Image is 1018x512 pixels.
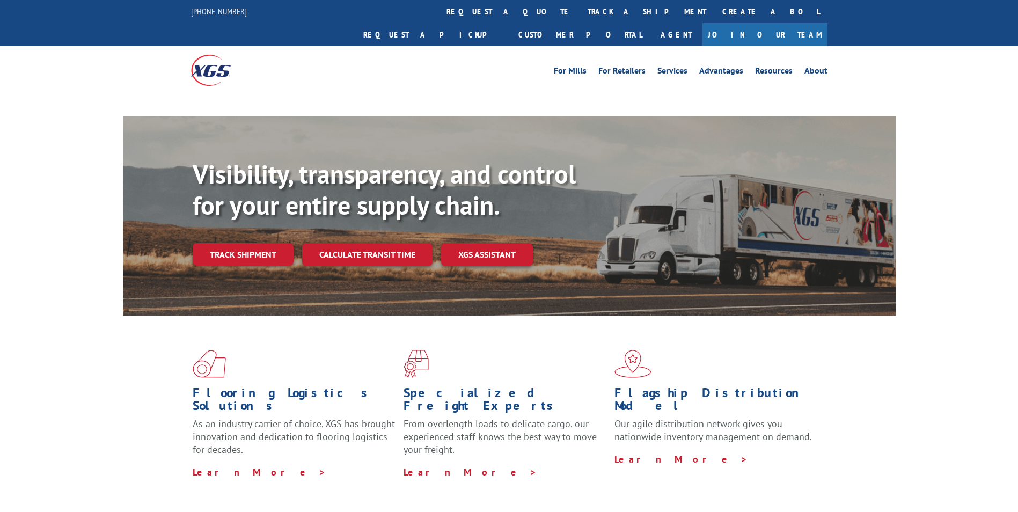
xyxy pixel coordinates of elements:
img: xgs-icon-focused-on-flooring-red [404,350,429,378]
a: Calculate transit time [302,243,433,266]
a: Services [657,67,687,78]
a: Track shipment [193,243,294,266]
span: As an industry carrier of choice, XGS has brought innovation and dedication to flooring logistics... [193,418,395,456]
p: From overlength loads to delicate cargo, our experienced staff knows the best way to move your fr... [404,418,606,465]
img: xgs-icon-flagship-distribution-model-red [614,350,651,378]
a: Advantages [699,67,743,78]
a: Customer Portal [510,23,650,46]
a: Learn More > [193,466,326,478]
img: xgs-icon-total-supply-chain-intelligence-red [193,350,226,378]
a: Agent [650,23,702,46]
h1: Flooring Logistics Solutions [193,386,396,418]
a: XGS ASSISTANT [441,243,533,266]
a: Join Our Team [702,23,827,46]
a: Request a pickup [355,23,510,46]
a: [PHONE_NUMBER] [191,6,247,17]
a: Resources [755,67,793,78]
a: Learn More > [614,453,748,465]
h1: Specialized Freight Experts [404,386,606,418]
span: Our agile distribution network gives you nationwide inventory management on demand. [614,418,812,443]
a: For Mills [554,67,587,78]
b: Visibility, transparency, and control for your entire supply chain. [193,157,576,222]
a: For Retailers [598,67,646,78]
a: Learn More > [404,466,537,478]
h1: Flagship Distribution Model [614,386,817,418]
a: About [804,67,827,78]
